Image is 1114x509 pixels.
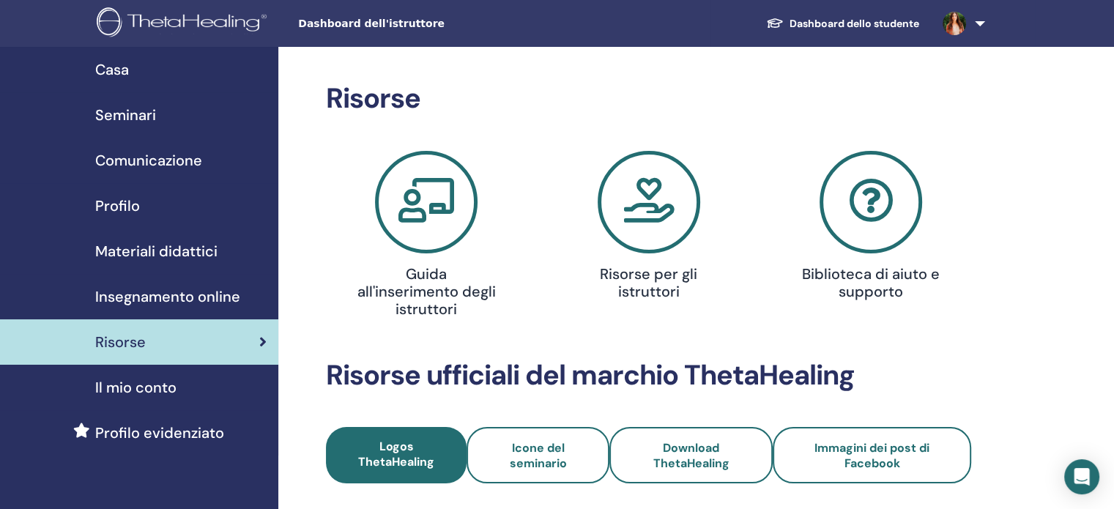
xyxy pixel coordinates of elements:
font: Seminari [95,105,156,125]
font: Insegnamento online [95,287,240,306]
font: Comunicazione [95,151,202,170]
a: Immagini dei post di Facebook [773,427,971,483]
a: Dashboard dello studente [754,10,931,37]
a: Risorse per gli istruttori [546,151,751,306]
font: Immagini dei post di Facebook [814,440,929,471]
a: Biblioteca di aiuto e supporto [768,151,973,306]
font: Risorse [95,332,146,352]
font: Logos ThetaHealing [358,439,434,469]
font: Risorse per gli istruttori [600,264,697,301]
a: Guida all'inserimento degli istruttori [324,151,529,324]
img: graduation-cap-white.svg [766,17,784,29]
font: Materiali didattici [95,242,218,261]
a: Logos ThetaHealing [326,427,467,483]
div: Open Intercom Messenger [1064,459,1099,494]
font: Risorse ufficiali del marchio ThetaHealing [326,357,854,393]
font: Risorse [326,80,420,116]
font: Icone del seminario [509,440,566,471]
img: logo.png [97,7,272,40]
font: Il mio conto [95,378,177,397]
img: default.jpg [943,12,966,35]
font: Guida all'inserimento degli istruttori [357,264,496,319]
font: Casa [95,60,129,79]
font: Dashboard dell'istruttore [298,18,445,29]
font: Download ThetaHealing [653,440,729,471]
font: Dashboard dello studente [790,17,919,30]
a: Download ThetaHealing [609,427,773,483]
font: Biblioteca di aiuto e supporto [802,264,940,301]
font: Profilo evidenziato [95,423,224,442]
font: Profilo [95,196,140,215]
a: Icone del seminario [467,427,609,483]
